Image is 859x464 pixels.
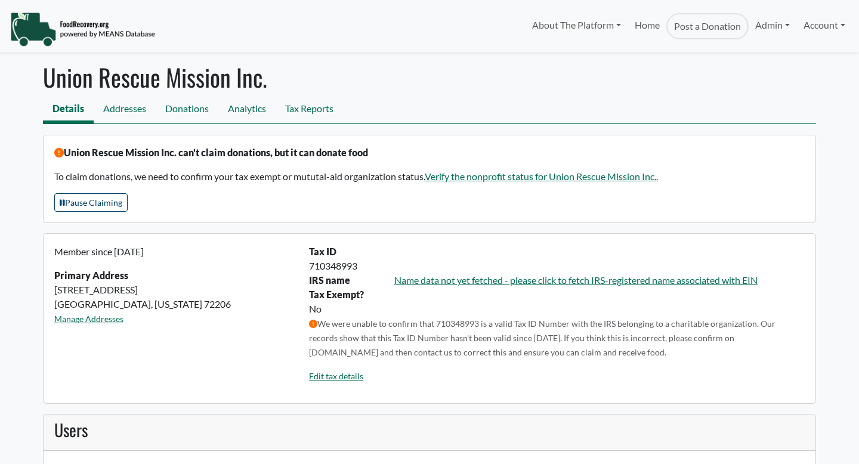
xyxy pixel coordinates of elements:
a: Home [628,13,666,39]
strong: Primary Address [54,270,128,281]
a: Analytics [218,97,276,123]
small: We were unable to confirm that 710348993 is a valid Tax ID Number with the IRS belonging to a cha... [309,318,775,357]
a: Account [797,13,852,37]
a: Name data not yet fetched - please click to fetch IRS-registered name associated with EIN [394,274,758,286]
p: To claim donations, we need to confirm your tax exempt or mututal-aid organization status. [54,169,805,184]
div: No [302,302,812,369]
h3: Users [54,420,805,440]
img: NavigationLogo_FoodRecovery-91c16205cd0af1ed486a0f1a7774a6544ea792ac00100771e7dd3ec7c0e58e41.png [10,11,155,47]
a: Tax Reports [276,97,343,123]
div: 710348993 [302,259,812,273]
button: Pause Claiming [54,193,128,212]
a: Addresses [94,97,156,123]
a: Manage Addresses [54,314,123,324]
b: Tax Exempt? [309,289,364,300]
a: Admin [749,13,796,37]
p: Union Rescue Mission Inc. can't claim donations, but it can donate food [54,146,805,160]
a: About The Platform [526,13,628,37]
a: Details [43,97,94,123]
div: [STREET_ADDRESS] [GEOGRAPHIC_DATA], [US_STATE] 72206 [47,245,302,392]
strong: IRS name [309,274,350,286]
a: Post a Donation [666,13,749,39]
a: Edit tax details [309,371,363,381]
a: Donations [156,97,218,123]
b: Tax ID [309,246,336,257]
a: Verify the nonprofit status for Union Rescue Mission Inc.. [425,171,658,182]
h1: Union Rescue Mission Inc. [43,63,816,91]
p: Member since [DATE] [54,245,295,259]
